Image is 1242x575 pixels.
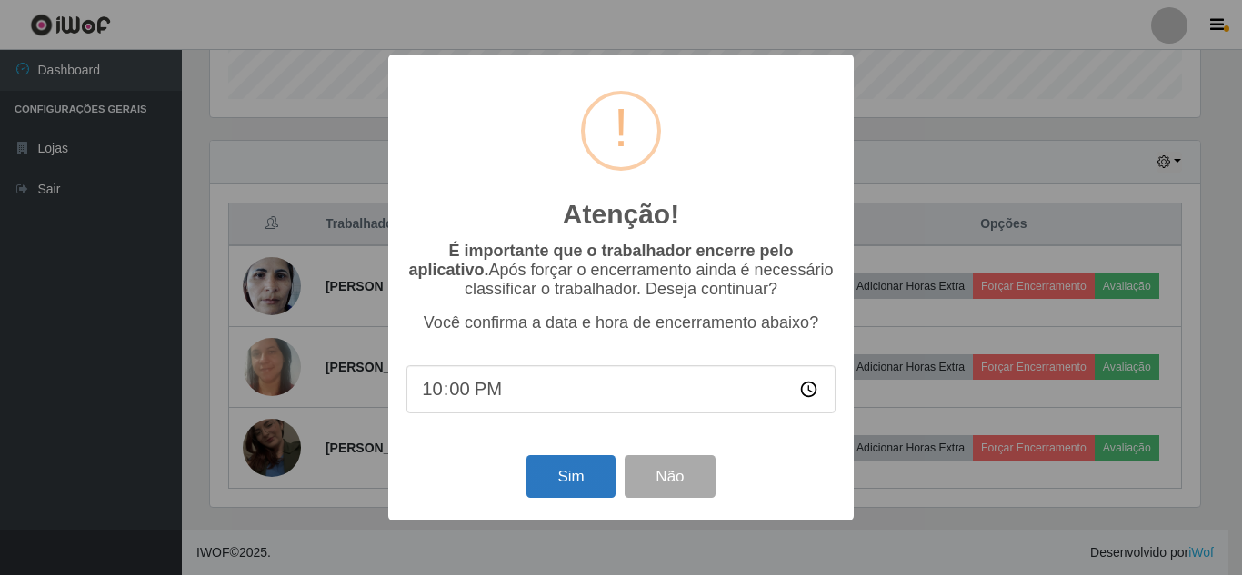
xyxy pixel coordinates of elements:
[406,313,836,332] p: Você confirma a data e hora de encerramento abaixo?
[406,242,836,299] p: Após forçar o encerramento ainda é necessário classificar o trabalhador. Deseja continuar?
[526,455,615,498] button: Sim
[625,455,715,498] button: Não
[563,198,679,231] h2: Atenção!
[408,242,793,279] b: É importante que o trabalhador encerre pelo aplicativo.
